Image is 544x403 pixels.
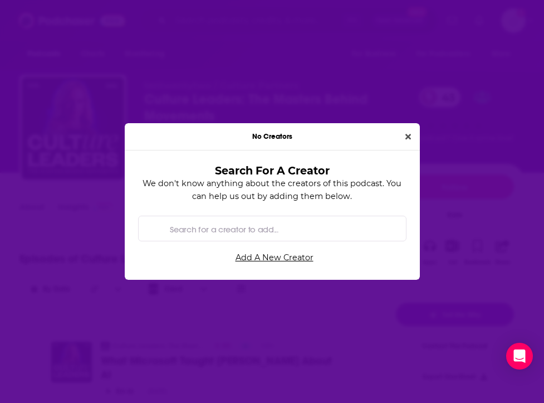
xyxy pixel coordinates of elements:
a: Add A New Creator [143,248,406,266]
div: No Creators [125,123,420,150]
input: Search for a creator to add... [165,216,396,241]
button: Close [401,130,415,143]
p: We don't know anything about the creators of this podcast. You can help us out by adding them below. [138,177,406,202]
div: Open Intercom Messenger [506,343,533,370]
div: Search by entity type [138,216,406,241]
h3: Search For A Creator [156,164,389,177]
